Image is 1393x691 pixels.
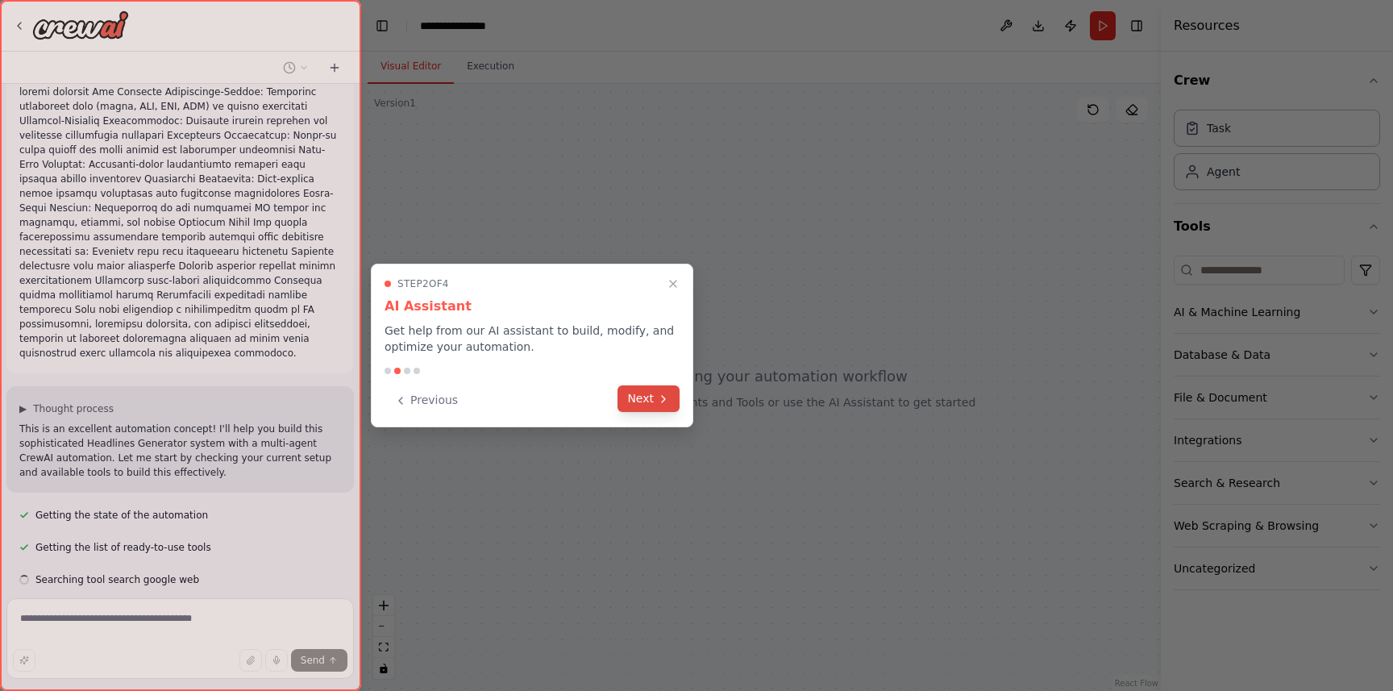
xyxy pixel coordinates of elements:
[663,274,683,293] button: Close walkthrough
[385,323,680,355] p: Get help from our AI assistant to build, modify, and optimize your automation.
[617,385,680,412] button: Next
[397,277,449,290] span: Step 2 of 4
[385,387,468,414] button: Previous
[371,15,393,37] button: Hide left sidebar
[385,297,680,316] h3: AI Assistant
